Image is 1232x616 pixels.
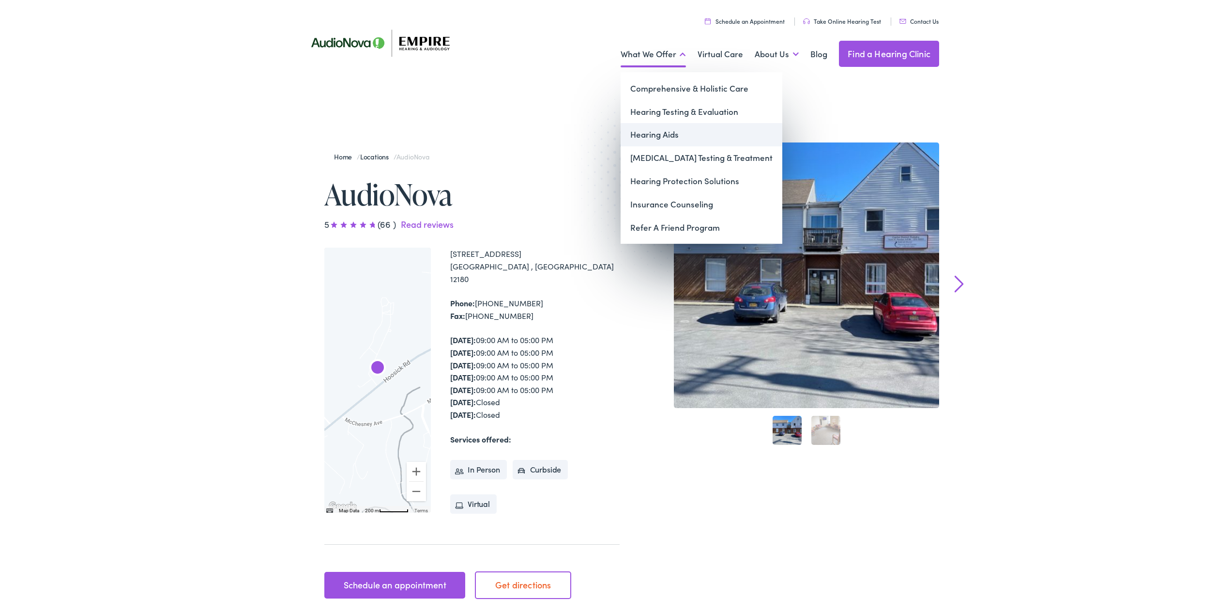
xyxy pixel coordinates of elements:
[327,498,359,511] a: Open this area in Google Maps (opens a new window)
[450,295,620,320] div: [PHONE_NUMBER] [PHONE_NUMBER]
[334,150,429,159] span: / /
[396,150,429,159] span: AudioNova
[324,570,465,597] a: Schedule an appointment
[450,492,497,512] li: Virtual
[450,370,476,380] strong: [DATE]:
[450,246,620,283] div: [STREET_ADDRESS] [GEOGRAPHIC_DATA] , [GEOGRAPHIC_DATA] 12180
[324,176,620,208] h1: AudioNova
[621,34,686,70] a: What We Offer
[450,345,476,356] strong: [DATE]:
[803,15,881,23] a: Take Online Hearing Test
[621,168,782,191] a: Hearing Protection Solutions
[324,216,620,229] div: (66 )
[327,498,359,511] img: Google
[698,34,743,70] a: Virtual Care
[365,506,379,511] span: 200 m
[811,414,840,443] a: 2
[899,17,906,22] img: utility icon
[803,16,810,22] img: utility icon
[450,382,476,393] strong: [DATE]:
[450,407,476,418] strong: [DATE]:
[401,216,454,228] a: Read reviews
[362,351,393,382] div: AudioNova
[621,121,782,144] a: Hearing Aids
[475,569,571,597] a: Get directions
[450,332,476,343] strong: [DATE]:
[407,480,426,499] button: Zoom out
[621,98,782,122] a: Hearing Testing & Evaluation
[414,506,428,511] a: Terms (opens in new tab)
[810,34,827,70] a: Blog
[450,432,511,442] strong: Services offered:
[621,214,782,237] a: Refer A Friend Program
[899,15,939,23] a: Contact Us
[839,39,939,65] a: Find a Hearing Clinic
[513,458,568,477] li: Curbside
[450,458,507,477] li: In Person
[755,34,799,70] a: About Us
[705,16,711,22] img: utility icon
[324,216,378,228] span: 5
[955,273,964,291] a: Next
[450,332,620,419] div: 09:00 AM to 05:00 PM 09:00 AM to 05:00 PM 09:00 AM to 05:00 PM 09:00 AM to 05:00 PM 09:00 AM to 0...
[339,505,359,512] button: Map Data
[705,15,785,23] a: Schedule an Appointment
[450,296,475,306] strong: Phone:
[621,144,782,168] a: [MEDICAL_DATA] Testing & Treatment
[450,358,476,368] strong: [DATE]:
[360,150,394,159] a: Locations
[621,75,782,98] a: Comprehensive & Holistic Care
[334,150,357,159] a: Home
[450,395,476,405] strong: [DATE]:
[621,191,782,214] a: Insurance Counseling
[326,505,333,512] button: Keyboard shortcuts
[773,414,802,443] a: 1
[362,504,411,511] button: Map Scale: 200 m per 57 pixels
[450,308,465,319] strong: Fax:
[407,460,426,479] button: Zoom in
